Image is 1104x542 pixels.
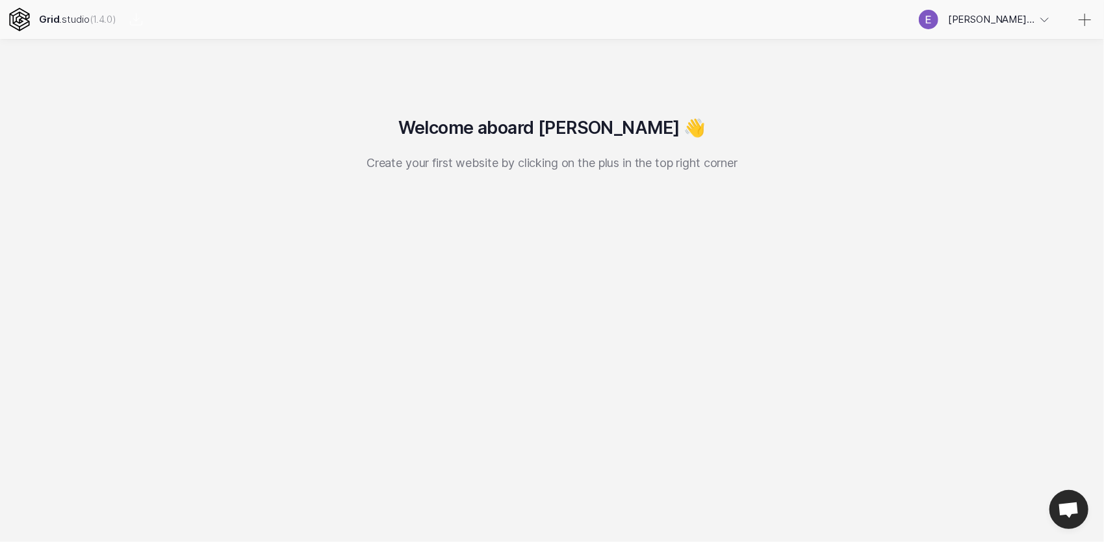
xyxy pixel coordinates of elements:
strong: Grid [39,13,59,25]
span: Click to see changelog [90,13,116,25]
div: Chat abierto [1049,490,1088,529]
h2: Welcome aboard [PERSON_NAME] 👋 [162,117,942,138]
img: Profile picture [919,10,938,29]
p: Create your first website by clicking on the plus in the top right corner [162,156,942,170]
